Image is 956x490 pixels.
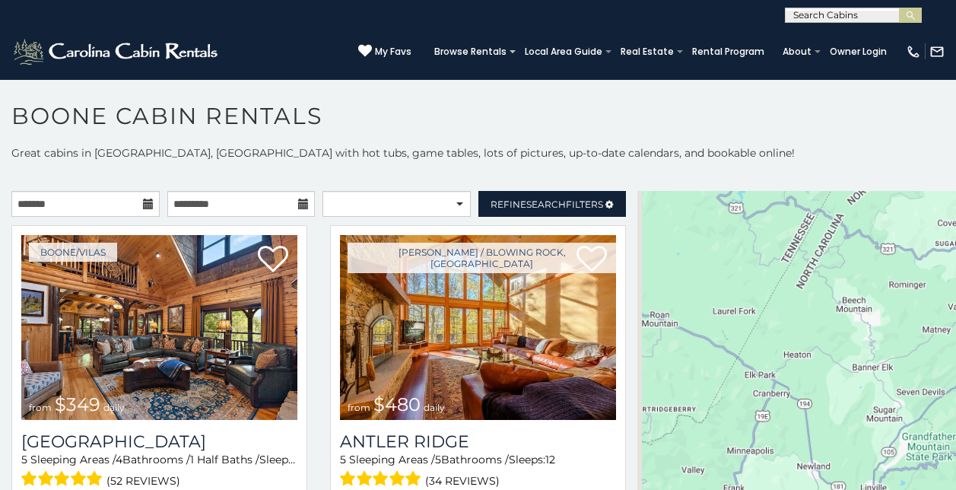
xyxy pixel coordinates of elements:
[929,44,945,59] img: mail-regular-white.png
[21,235,297,420] img: 1714398500_thumbnail.jpeg
[340,431,616,452] a: Antler Ridge
[906,44,921,59] img: phone-regular-white.png
[55,393,100,415] span: $349
[11,37,222,67] img: White-1-2.png
[340,235,616,420] a: from $480 daily
[775,41,819,62] a: About
[526,199,566,210] span: Search
[103,402,125,413] span: daily
[340,235,616,420] img: 1714397585_thumbnail.jpeg
[427,41,514,62] a: Browse Rentals
[21,453,27,466] span: 5
[340,453,346,466] span: 5
[373,393,421,415] span: $480
[21,431,297,452] a: [GEOGRAPHIC_DATA]
[491,199,603,210] span: Refine Filters
[190,453,259,466] span: 1 Half Baths /
[613,41,681,62] a: Real Estate
[116,453,122,466] span: 4
[258,244,288,276] a: Add to favorites
[822,41,894,62] a: Owner Login
[375,45,411,59] span: My Favs
[517,41,610,62] a: Local Area Guide
[684,41,772,62] a: Rental Program
[21,235,297,420] a: from $349 daily
[29,402,52,413] span: from
[545,453,555,466] span: 12
[348,402,370,413] span: from
[424,402,445,413] span: daily
[478,191,627,217] a: RefineSearchFilters
[348,243,616,273] a: [PERSON_NAME] / Blowing Rock, [GEOGRAPHIC_DATA]
[21,431,297,452] h3: Diamond Creek Lodge
[29,243,117,262] a: Boone/Vilas
[358,44,411,59] a: My Favs
[296,453,306,466] span: 12
[435,453,441,466] span: 5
